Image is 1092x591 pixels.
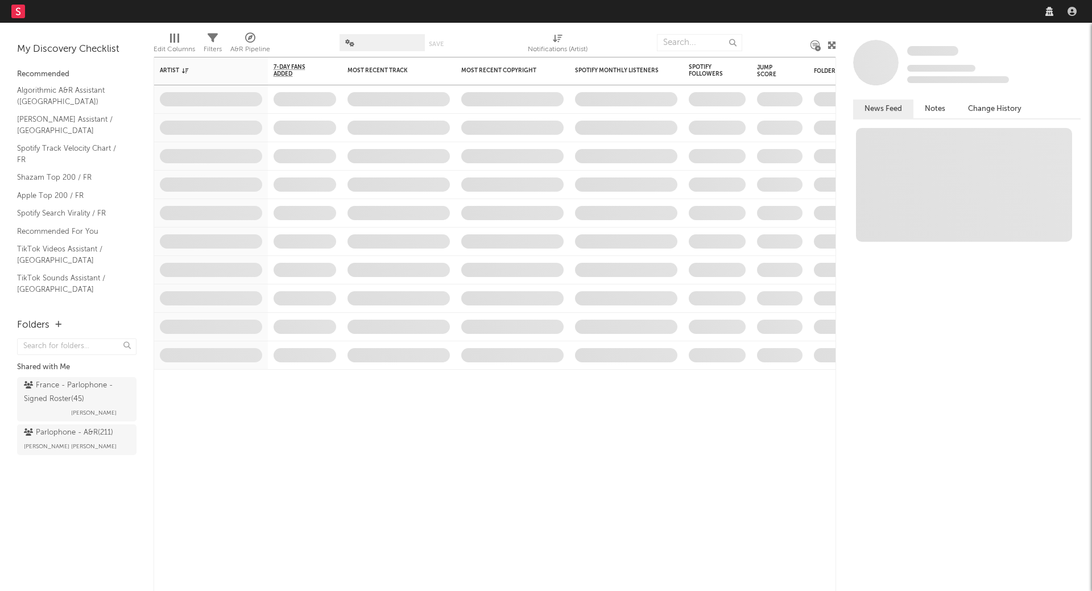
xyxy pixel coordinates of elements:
span: [PERSON_NAME] [71,406,117,420]
a: Recommended For You [17,225,125,238]
a: TikTok Sounds Assistant / [GEOGRAPHIC_DATA] [17,272,125,295]
a: Spotify Track Velocity Chart / FR [17,142,125,166]
a: Algorithmic A&R Assistant ([GEOGRAPHIC_DATA]) [17,84,125,108]
span: Some Artist [907,46,958,56]
span: 7-Day Fans Added [274,64,319,77]
div: Spotify Monthly Listeners [575,67,660,74]
div: A&R Pipeline [230,28,270,61]
span: Tracking Since: [DATE] [907,65,975,72]
input: Search... [657,34,742,51]
div: Most Recent Track [348,67,433,74]
div: Notifications (Artist) [528,28,588,61]
div: Most Recent Copyright [461,67,547,74]
a: Spotify Search Virality / FR [17,207,125,220]
button: News Feed [853,100,913,118]
div: A&R Pipeline [230,43,270,56]
a: Parlophone - A&R(211)[PERSON_NAME] [PERSON_NAME] [17,424,136,455]
a: Some Artist [907,46,958,57]
div: Recommended [17,68,136,81]
div: Artist [160,67,245,74]
a: TikTok Videos Assistant / [GEOGRAPHIC_DATA] [17,243,125,266]
div: Notifications (Artist) [528,43,588,56]
button: Change History [957,100,1033,118]
a: Shazam Top 200 / FR [17,171,125,184]
a: France - Parlophone - Signed Roster(45)[PERSON_NAME] [17,377,136,421]
a: [PERSON_NAME] Assistant / [GEOGRAPHIC_DATA] [17,113,125,137]
div: Parlophone - A&R ( 211 ) [24,426,113,440]
div: Folders [17,319,49,332]
span: [PERSON_NAME] [PERSON_NAME] [24,440,117,453]
button: Notes [913,100,957,118]
span: 0 fans last week [907,76,1009,83]
div: Folders [814,68,899,75]
div: Shared with Me [17,361,136,374]
div: Edit Columns [154,28,195,61]
div: Filters [204,43,222,56]
div: My Discovery Checklist [17,43,136,56]
div: Filters [204,28,222,61]
div: Jump Score [757,64,785,78]
div: Spotify Followers [689,64,729,77]
button: Save [429,41,444,47]
a: Apple Top 200 / FR [17,189,125,202]
input: Search for folders... [17,338,136,355]
div: France - Parlophone - Signed Roster ( 45 ) [24,379,127,406]
div: Edit Columns [154,43,195,56]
